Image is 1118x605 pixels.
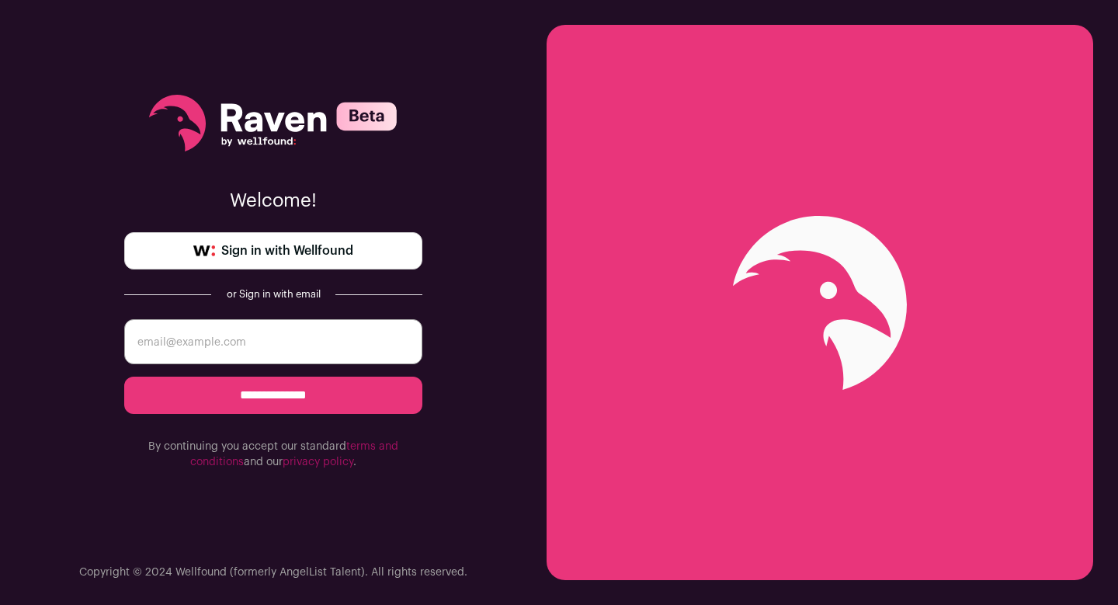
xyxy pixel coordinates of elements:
[193,245,215,256] img: wellfound-symbol-flush-black-fb3c872781a75f747ccb3a119075da62bfe97bd399995f84a933054e44a575c4.png
[124,439,422,470] p: By continuing you accept our standard and our .
[124,189,422,214] p: Welcome!
[79,565,467,580] p: Copyright © 2024 Wellfound (formerly AngelList Talent). All rights reserved.
[124,232,422,269] a: Sign in with Wellfound
[124,319,422,364] input: email@example.com
[283,457,353,468] a: privacy policy
[224,288,323,301] div: or Sign in with email
[221,242,353,260] span: Sign in with Wellfound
